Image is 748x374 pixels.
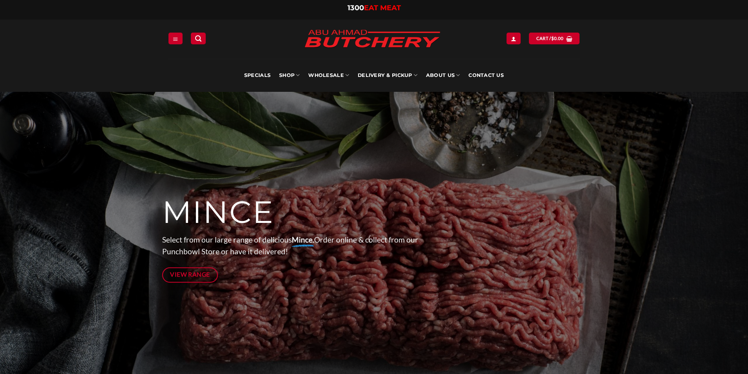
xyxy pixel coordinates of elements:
[162,193,274,231] span: MINCE
[507,33,521,44] a: Login
[364,4,401,12] span: EAT MEAT
[298,24,447,54] img: Abu Ahmad Butchery
[170,270,210,279] span: View Range
[347,4,364,12] span: 1300
[426,59,460,92] a: About Us
[536,35,564,42] span: Cart /
[279,59,300,92] a: SHOP
[292,235,314,244] strong: Mince.
[244,59,271,92] a: Specials
[168,33,183,44] a: Menu
[191,33,206,44] a: Search
[529,33,580,44] a: View cart
[162,267,218,283] a: View Range
[551,36,564,41] bdi: 0.00
[347,4,401,12] a: 1300EAT MEAT
[551,35,554,42] span: $
[162,235,418,256] span: Select from our large range of delicious Order online & collect from our Punchbowl Store or have ...
[358,59,417,92] a: Delivery & Pickup
[308,59,349,92] a: Wholesale
[468,59,504,92] a: Contact Us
